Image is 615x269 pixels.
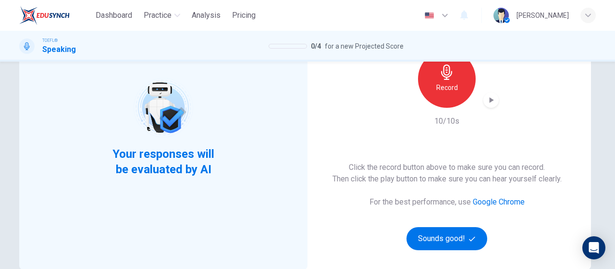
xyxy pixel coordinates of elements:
img: Profile picture [493,8,509,23]
img: EduSynch logo [19,6,70,25]
span: Your responses will be evaluated by AI [105,146,222,177]
h6: 10/10s [434,115,459,127]
h6: Record [436,82,458,93]
img: en [423,12,435,19]
span: 0 / 4 [311,40,321,52]
h6: For the best performance, use [369,196,525,208]
span: Pricing [232,10,256,21]
span: for a new Projected Score [325,40,404,52]
h1: Speaking [42,44,76,55]
a: Google Chrome [473,197,525,206]
button: Practice [140,7,184,24]
button: Sounds good! [406,227,487,250]
a: EduSynch logo [19,6,92,25]
span: Analysis [192,10,221,21]
button: Record [418,50,476,108]
span: TOEFL® [42,37,58,44]
span: Dashboard [96,10,132,21]
span: Practice [144,10,172,21]
div: [PERSON_NAME] [517,10,569,21]
button: Analysis [188,7,224,24]
div: Open Intercom Messenger [582,236,605,259]
button: Dashboard [92,7,136,24]
img: robot icon [133,77,194,138]
button: Pricing [228,7,259,24]
h6: Click the record button above to make sure you can record. Then click the play button to make sur... [332,162,562,185]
